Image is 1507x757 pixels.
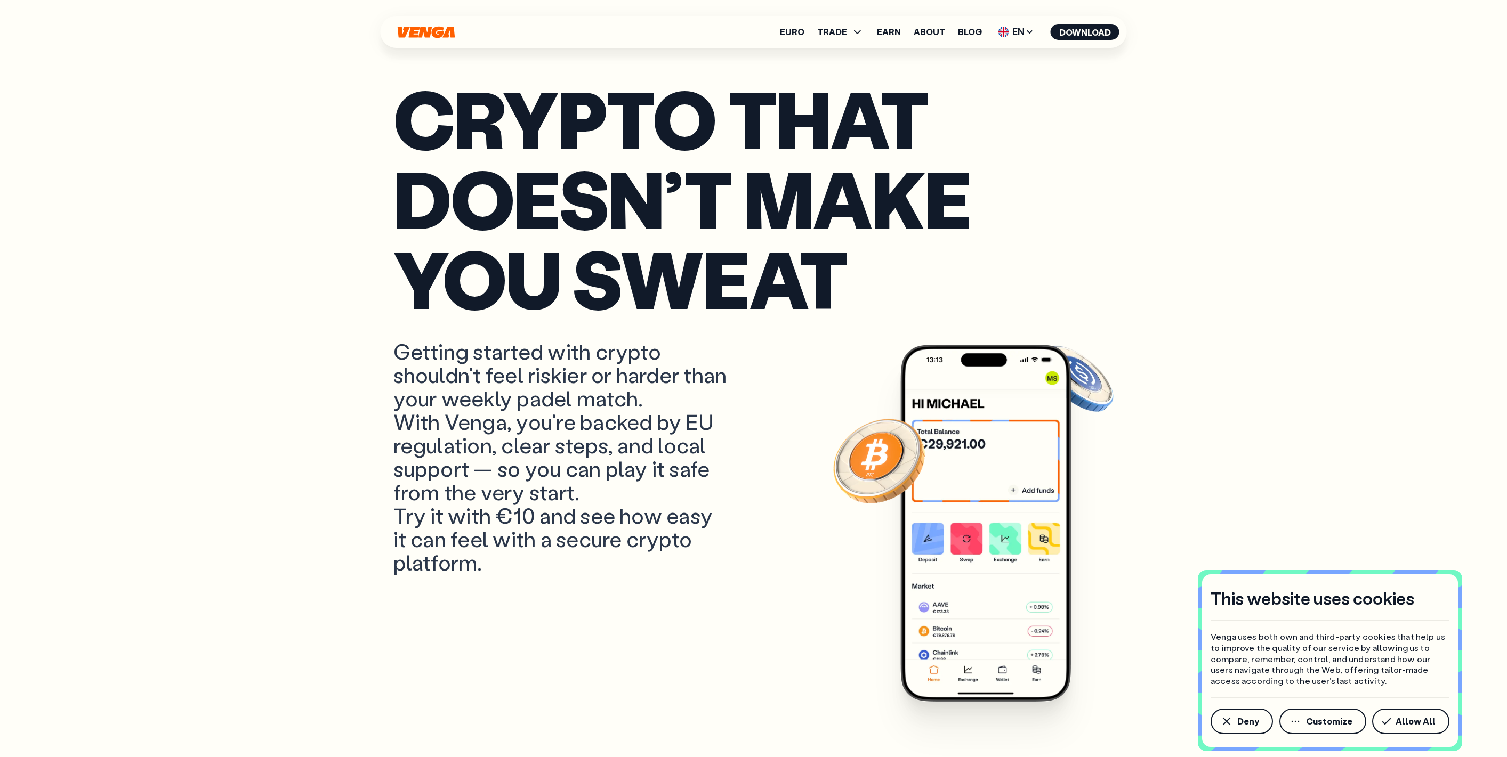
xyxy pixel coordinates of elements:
[817,28,847,36] span: TRADE
[393,78,1114,318] p: Crypto that doesn’t make you sweat
[900,345,1071,702] img: Venga app main
[1396,717,1436,726] span: Allow All
[831,412,927,508] img: Bitcoin
[817,26,864,38] span: TRADE
[1039,340,1116,417] img: USDC coin
[1237,717,1259,726] span: Deny
[877,28,901,36] a: Earn
[1279,709,1366,734] button: Customize
[1306,717,1352,726] span: Customize
[1211,631,1449,687] p: Venga uses both own and third-party cookies that help us to improve the quality of our service by...
[1211,709,1273,734] button: Deny
[397,26,456,38] svg: Home
[780,28,804,36] a: Euro
[1051,24,1119,40] button: Download
[914,28,945,36] a: About
[1211,587,1414,609] h4: This website uses cookies
[998,27,1009,37] img: flag-uk
[393,339,730,574] p: Getting started with crypto shouldn’t feel riskier or harder than your weekly padel match. With V...
[995,23,1038,40] span: EN
[1372,709,1449,734] button: Allow All
[958,28,982,36] a: Blog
